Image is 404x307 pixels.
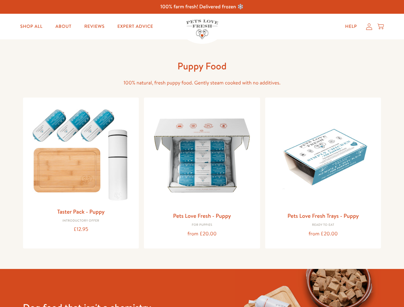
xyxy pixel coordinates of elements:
a: About [50,20,76,33]
span: 100% natural, fresh puppy food. Gently steam cooked with no additives. [123,79,281,86]
a: Pets Love Fresh Trays - Puppy [288,212,359,220]
div: from £20.00 [149,230,255,238]
a: Reviews [79,20,109,33]
img: Pets Love Fresh [186,20,218,39]
div: Introductory Offer [28,219,134,223]
div: Ready to eat [270,223,376,227]
a: Expert Advice [112,20,158,33]
a: Shop All [15,20,48,33]
a: Help [340,20,362,33]
a: Taster Pack - Puppy [57,208,105,216]
img: Taster Pack - Puppy [28,103,134,204]
img: Pets Love Fresh - Puppy [149,103,255,209]
img: Pets Love Fresh Trays - Puppy [270,103,376,209]
a: Pets Love Fresh - Puppy [173,212,231,220]
div: For puppies [149,223,255,227]
div: £12.95 [28,225,134,234]
div: from £20.00 [270,230,376,238]
h1: Puppy Food [100,60,305,72]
